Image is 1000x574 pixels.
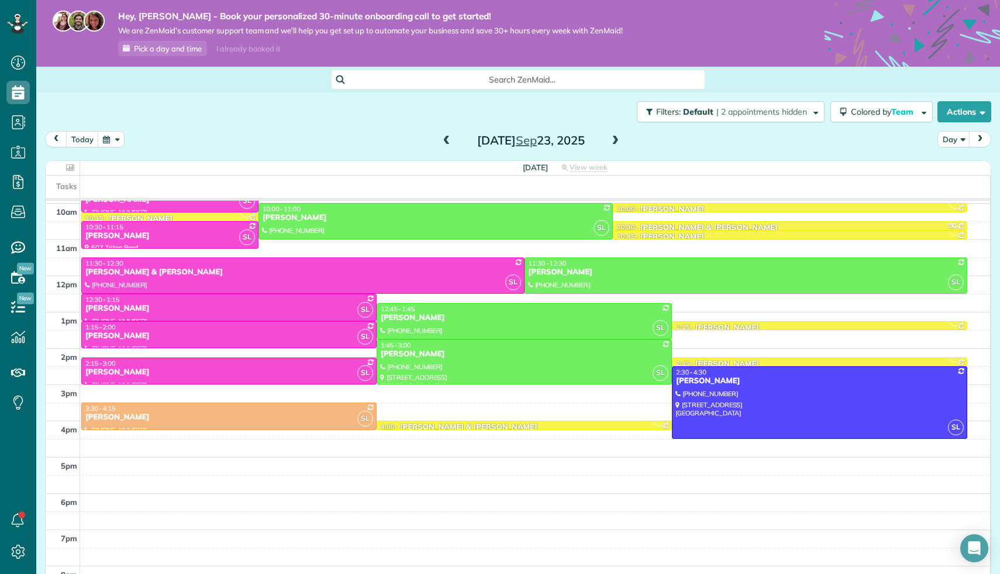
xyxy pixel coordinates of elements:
div: [PERSON_NAME] [380,313,668,323]
span: 3:30 - 4:15 [85,404,116,413]
h2: [DATE] 23, 2025 [458,134,604,147]
button: prev [45,131,67,147]
div: [PERSON_NAME] & [PERSON_NAME] [640,223,778,233]
div: [PERSON_NAME] [85,367,373,377]
span: SL [357,302,373,318]
span: SL [653,320,668,336]
a: Filters: Default | 2 appointments hidden [631,101,825,122]
span: Filters: [656,106,681,117]
div: [PERSON_NAME] [380,349,668,359]
span: New [17,293,34,304]
span: 1:15 - 2:00 [85,323,116,331]
span: 5pm [61,461,77,470]
span: 11am [56,243,77,253]
button: Filters: Default | 2 appointments hidden [637,101,825,122]
span: Pick a day and time [134,44,202,53]
span: Default [683,106,714,117]
span: SL [357,411,373,427]
span: View week [570,163,607,172]
div: [PERSON_NAME] & [PERSON_NAME] [400,422,537,432]
span: 10am [56,207,77,216]
span: SL [357,365,373,381]
span: 2pm [61,352,77,362]
button: Colored byTeam [830,101,933,122]
span: We are ZenMaid’s customer support team and we’ll help you get set up to automate your business an... [118,26,623,36]
div: [PERSON_NAME] [109,214,173,224]
span: 10:30 - 11:15 [85,223,123,231]
span: 7pm [61,534,77,543]
img: jorge-587dff0eeaa6aab1f244e6dc62b8924c3b6ad411094392a53c71c6c4a576187d.jpg [68,11,89,32]
span: SL [948,420,964,435]
button: next [969,131,991,147]
span: 12:45 - 1:45 [381,305,415,313]
span: New [17,263,34,274]
span: Colored by [851,106,918,117]
span: Tasks [56,181,77,191]
img: maria-72a9807cf96188c08ef61303f053569d2e2a8a1cde33d635c8a3ac13582a053d.jpg [53,11,74,32]
span: SL [357,329,373,345]
div: [PERSON_NAME] [85,195,255,205]
div: [PERSON_NAME] [85,304,373,314]
span: SL [653,365,668,381]
button: today [66,131,99,147]
span: SL [948,274,964,290]
button: Day [937,131,970,147]
span: 12:30 - 1:15 [85,295,119,304]
strong: Hey, [PERSON_NAME] - Book your personalized 30-minute onboarding call to get started! [118,11,623,22]
span: Team [891,106,915,117]
div: [PERSON_NAME] [675,376,964,386]
span: 12pm [56,280,77,289]
span: SL [594,220,609,236]
span: 2:30 - 4:30 [676,368,706,376]
span: SL [239,193,255,209]
div: [PERSON_NAME] [262,213,609,223]
div: Open Intercom Messenger [960,534,988,562]
a: Pick a day and time [118,41,207,56]
span: 10:00 - 11:00 [263,205,301,213]
span: 3pm [61,389,77,398]
img: michelle-19f622bdf1676172e81f8f8fba1fb50e276960ebfe0243fe18214015130c80e4.jpg [84,11,105,32]
div: [PERSON_NAME] & [PERSON_NAME] [85,267,521,277]
span: SL [239,229,255,245]
span: SL [505,274,521,290]
span: 11:30 - 12:30 [529,259,567,267]
span: 4pm [61,425,77,434]
div: [PERSON_NAME] [85,413,373,422]
div: [PERSON_NAME] [695,359,759,369]
span: 11:30 - 12:30 [85,259,123,267]
div: [PERSON_NAME] [640,205,704,215]
div: I already booked it [209,42,287,56]
button: Actions [937,101,991,122]
span: 1pm [61,316,77,325]
span: Sep [516,133,537,147]
div: [PERSON_NAME] [85,231,255,241]
div: [PERSON_NAME] [640,232,704,242]
div: [PERSON_NAME] [528,267,964,277]
div: [PERSON_NAME] [695,323,759,333]
div: [PERSON_NAME] [85,331,373,341]
span: 1:45 - 3:00 [381,341,411,349]
span: [DATE] [523,163,548,172]
span: | 2 appointments hidden [716,106,807,117]
span: 2:15 - 3:00 [85,359,116,367]
span: 6pm [61,497,77,507]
